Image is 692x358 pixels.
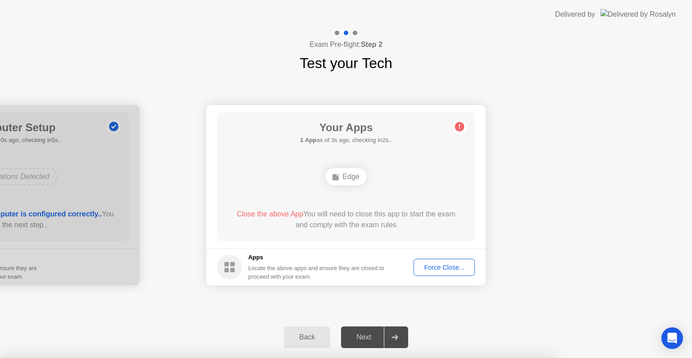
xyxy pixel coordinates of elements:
[287,333,328,341] div: Back
[237,210,303,218] span: Close the above App
[248,253,385,262] h5: Apps
[417,264,472,271] div: Force Close...
[555,9,595,20] div: Delivered by
[230,209,462,230] div: You will need to close this app to start the exam and comply with the exam rules
[601,9,676,19] img: Delivered by Rosalyn
[361,41,382,48] b: Step 2
[300,119,392,136] h1: Your Apps
[300,52,392,74] h1: Test your Tech
[248,264,385,281] div: Locate the above apps and ensure they are closed to proceed with your exam.
[344,333,384,341] div: Next
[300,137,316,143] b: 1 App
[300,136,392,145] h5: as of 3s ago, checking in2s..
[325,168,366,185] div: Edge
[661,327,683,349] div: Open Intercom Messenger
[310,39,382,50] h4: Exam Pre-flight:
